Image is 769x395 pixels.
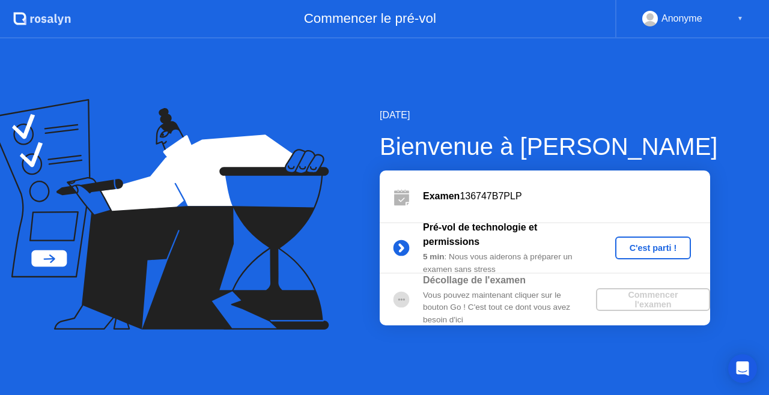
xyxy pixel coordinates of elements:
[423,289,596,326] div: Vous pouvez maintenant cliquer sur le bouton Go ! C'est tout ce dont vous avez besoin d'ici
[423,191,460,201] b: Examen
[423,251,596,276] div: : Nous vous aiderons à préparer un examen sans stress
[661,11,702,26] div: Anonyme
[615,237,691,259] button: C'est parti !
[728,354,757,383] div: Open Intercom Messenger
[601,290,705,309] div: Commencer l'examen
[423,275,526,285] b: Décollage de l'examen
[620,243,687,253] div: C'est parti !
[423,222,537,247] b: Pré-vol de technologie et permissions
[380,108,717,122] div: [DATE]
[423,189,710,204] div: 136747B7PLP
[596,288,710,311] button: Commencer l'examen
[737,11,743,26] div: ▼
[380,128,717,164] div: Bienvenue à [PERSON_NAME]
[423,252,445,261] b: 5 min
